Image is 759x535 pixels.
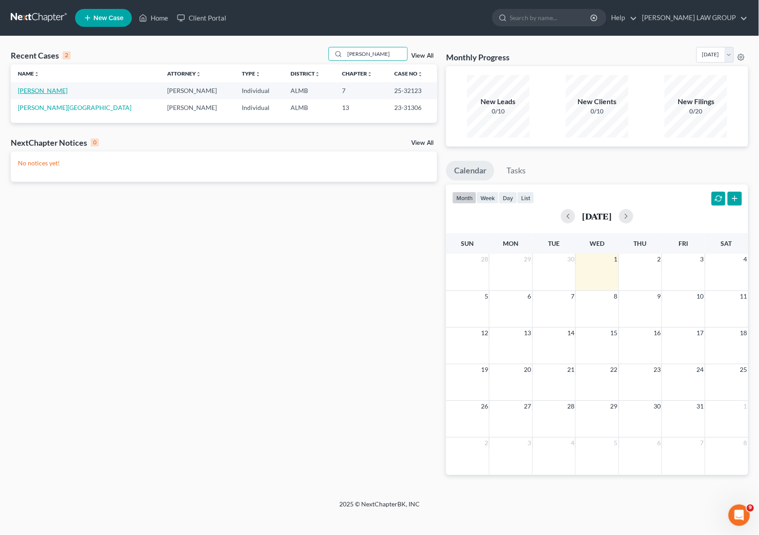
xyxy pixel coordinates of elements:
a: Nameunfold_more [18,70,39,77]
a: View All [411,53,434,59]
a: Attorneyunfold_more [167,70,201,77]
a: View All [411,140,434,146]
span: 28 [480,254,489,265]
span: 6 [527,291,532,302]
div: Recent Cases [11,50,71,61]
span: 31 [696,401,705,412]
td: [PERSON_NAME] [160,82,235,99]
span: Fri [679,240,688,247]
a: Help [607,10,637,26]
span: 1 [743,401,748,412]
a: Tasks [498,161,534,181]
span: 9 [747,505,754,512]
a: Calendar [446,161,494,181]
span: 8 [613,291,619,302]
input: Search by name... [510,9,592,26]
div: 2 [63,51,71,59]
span: 14 [566,328,575,338]
button: month [452,192,476,204]
span: Wed [590,240,605,247]
span: Sun [461,240,474,247]
span: 4 [570,438,575,448]
span: 29 [610,401,619,412]
i: unfold_more [255,72,261,77]
span: Tue [548,240,560,247]
span: 4 [743,254,748,265]
i: unfold_more [196,72,201,77]
span: 29 [523,254,532,265]
td: 23-31306 [387,99,437,116]
a: Chapterunfold_more [342,70,372,77]
a: Case Nounfold_more [394,70,423,77]
h2: [DATE] [582,211,612,221]
span: 2 [656,254,662,265]
span: 13 [523,328,532,338]
span: New Case [93,15,123,21]
a: [PERSON_NAME][GEOGRAPHIC_DATA] [18,104,131,111]
iframe: Intercom live chat [729,505,750,526]
i: unfold_more [367,72,372,77]
div: NextChapter Notices [11,137,99,148]
a: Home [135,10,173,26]
span: 8 [743,438,748,448]
div: New Filings [665,97,727,107]
div: 0/10 [566,107,628,116]
td: 7 [335,82,387,99]
span: 26 [480,401,489,412]
span: 23 [653,364,662,375]
span: 7 [700,438,705,448]
span: 1 [613,254,619,265]
span: 24 [696,364,705,375]
td: ALMB [284,82,335,99]
input: Search by name... [345,47,407,60]
div: 0/20 [665,107,727,116]
span: 9 [656,291,662,302]
div: 0/10 [467,107,530,116]
span: 19 [480,364,489,375]
span: 7 [570,291,575,302]
a: Districtunfold_more [291,70,320,77]
button: week [476,192,499,204]
div: New Clients [566,97,628,107]
i: unfold_more [315,72,320,77]
span: 11 [739,291,748,302]
div: 2025 © NextChapterBK, INC [125,500,634,516]
button: day [499,192,517,204]
span: 17 [696,328,705,338]
a: Client Portal [173,10,231,26]
span: 20 [523,364,532,375]
span: Mon [503,240,519,247]
span: 30 [653,401,662,412]
span: Sat [721,240,732,247]
a: [PERSON_NAME] LAW GROUP [638,10,748,26]
td: 25-32123 [387,82,437,99]
span: 3 [700,254,705,265]
td: Individual [235,82,284,99]
i: unfold_more [34,72,39,77]
p: No notices yet! [18,159,430,168]
td: 13 [335,99,387,116]
span: 30 [566,254,575,265]
span: 22 [610,364,619,375]
span: 5 [613,438,619,448]
a: [PERSON_NAME] [18,87,67,94]
td: ALMB [284,99,335,116]
span: 10 [696,291,705,302]
span: 15 [610,328,619,338]
span: 6 [656,438,662,448]
span: 27 [523,401,532,412]
a: Typeunfold_more [242,70,261,77]
span: 5 [484,291,489,302]
span: 25 [739,364,748,375]
i: unfold_more [417,72,423,77]
span: 12 [480,328,489,338]
div: New Leads [467,97,530,107]
span: 16 [653,328,662,338]
span: 3 [527,438,532,448]
span: 28 [566,401,575,412]
button: list [517,192,534,204]
span: Thu [634,240,647,247]
div: 0 [91,139,99,147]
span: 18 [739,328,748,338]
h3: Monthly Progress [446,52,510,63]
